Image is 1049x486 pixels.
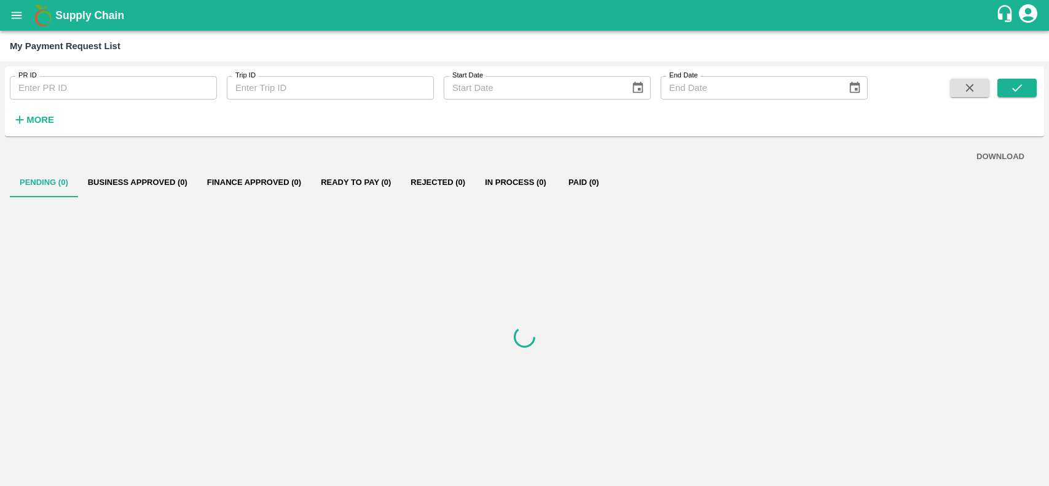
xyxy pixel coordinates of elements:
button: Paid (0) [556,168,611,197]
button: open drawer [2,1,31,29]
label: Trip ID [235,71,256,80]
input: End Date [661,76,838,100]
input: Enter Trip ID [227,76,434,100]
div: account of current user [1017,2,1039,28]
button: Business Approved (0) [78,168,197,197]
a: Supply Chain [55,7,996,24]
label: PR ID [18,71,37,80]
label: End Date [669,71,697,80]
div: My Payment Request List [10,38,120,54]
img: logo [31,3,55,28]
button: Choose date [843,76,866,100]
div: customer-support [996,4,1017,26]
button: Finance Approved (0) [197,168,311,197]
button: DOWNLOAD [972,146,1029,168]
strong: More [26,115,54,125]
button: Rejected (0) [401,168,475,197]
button: Choose date [626,76,650,100]
button: Pending (0) [10,168,78,197]
button: Ready To Pay (0) [311,168,401,197]
input: Start Date [444,76,621,100]
input: Enter PR ID [10,76,217,100]
button: In Process (0) [475,168,556,197]
button: More [10,109,57,130]
b: Supply Chain [55,9,124,22]
label: Start Date [452,71,483,80]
